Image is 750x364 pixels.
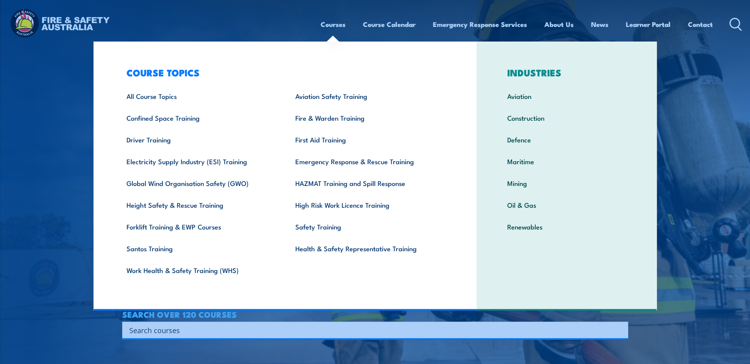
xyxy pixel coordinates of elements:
a: Aviation [495,85,639,107]
a: Courses [321,14,346,35]
a: Health & Safety Representative Training [283,237,452,259]
input: Search input [129,324,611,336]
a: About Us [544,14,574,35]
a: Santos Training [114,237,283,259]
a: Fire & Warden Training [283,107,452,129]
a: Global Wind Organisation Safety (GWO) [114,172,283,194]
a: All Course Topics [114,85,283,107]
a: Renewables [495,216,639,237]
a: Contact [688,14,713,35]
h3: INDUSTRIES [495,67,639,78]
a: First Aid Training [283,129,452,150]
a: Emergency Response Services [433,14,527,35]
a: Confined Space Training [114,107,283,129]
a: Emergency Response & Rescue Training [283,150,452,172]
a: News [591,14,608,35]
a: Defence [495,129,639,150]
a: Height Safety & Rescue Training [114,194,283,216]
a: Driver Training [114,129,283,150]
a: Maritime [495,150,639,172]
a: High Risk Work Licence Training [283,194,452,216]
a: Construction [495,107,639,129]
h4: SEARCH OVER 120 COURSES [122,310,628,318]
form: Search form [131,324,612,336]
a: Forklift Training & EWP Courses [114,216,283,237]
a: Aviation Safety Training [283,85,452,107]
a: Course Calendar [363,14,416,35]
a: Mining [495,172,639,194]
button: Search magnifier button [614,324,625,336]
a: Oil & Gas [495,194,639,216]
a: Electricity Supply Industry (ESI) Training [114,150,283,172]
a: Work Health & Safety Training (WHS) [114,259,283,281]
h3: COURSE TOPICS [114,67,452,78]
a: Learner Portal [626,14,671,35]
a: HAZMAT Training and Spill Response [283,172,452,194]
a: Safety Training [283,216,452,237]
